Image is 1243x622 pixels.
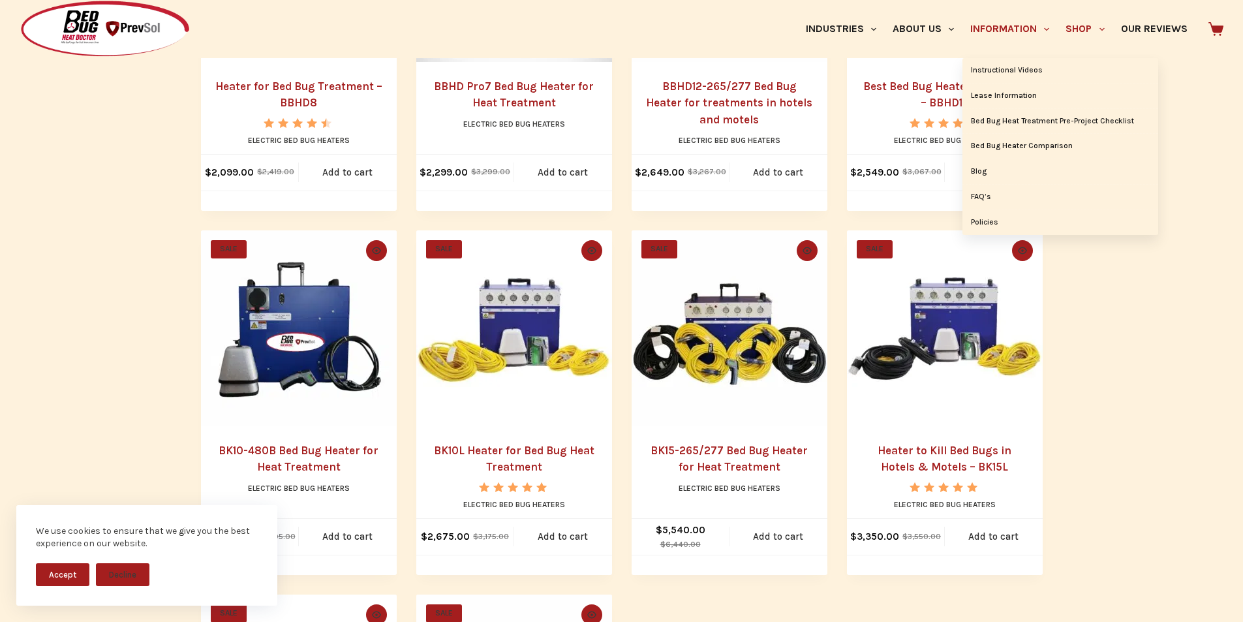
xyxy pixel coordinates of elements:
a: Add to cart: “Heater for Bed Bug Treatment - BBHD8” [299,155,397,191]
div: Rated 5.00 out of 5 [910,118,979,128]
span: $ [902,532,908,541]
a: Add to cart: “BK15-265/277 Bed Bug Heater for Heat Treatment” [729,519,827,555]
a: Add to cart: “BBHD Pro7 Bed Bug Heater for Heat Treatment” [514,155,612,191]
span: Rated out of 5 [910,118,979,158]
bdi: 2,299.00 [420,166,468,178]
a: BK15-265/277 Bed Bug Heater for Heat Treatment [632,230,827,426]
bdi: 2,419.00 [257,167,294,176]
a: BK10-480B Bed Bug Heater for Heat Treatment [219,444,378,474]
a: BK10L Heater for Bed Bug Heat Treatment [434,444,594,474]
button: Quick view toggle [581,240,602,261]
bdi: 3,067.00 [902,167,942,176]
a: Electric Bed Bug Heaters [463,119,565,129]
span: $ [205,166,211,178]
bdi: 5,540.00 [656,524,705,536]
span: Rated out of 5 [264,118,326,158]
div: Rated 5.00 out of 5 [910,482,979,492]
bdi: 2,099.00 [205,166,254,178]
a: Electric Bed Bug Heaters [248,136,350,145]
a: Electric Bed Bug Heaters [894,136,996,145]
a: BK10-480B Bed Bug Heater for Heat Treatment [201,230,397,426]
button: Quick view toggle [1012,240,1033,261]
a: Add to cart: “BBHD12-265/277 Bed Bug Heater for treatments in hotels and motels” [729,155,827,191]
a: Add to cart: “BK10L Heater for Bed Bug Heat Treatment” [514,519,612,555]
bdi: 2,649.00 [635,166,684,178]
a: BBHD12-265/277 Bed Bug Heater for treatments in hotels and motels [646,80,812,126]
a: Electric Bed Bug Heaters [248,484,350,493]
button: Quick view toggle [366,240,387,261]
bdi: 3,175.00 [473,532,509,541]
a: Electric Bed Bug Heaters [894,500,996,509]
div: Rated 4.50 out of 5 [264,118,333,128]
span: Rated out of 5 [910,482,979,522]
span: SALE [641,240,677,258]
button: Decline [96,563,149,586]
span: $ [257,167,262,176]
a: BK10L Heater for Bed Bug Heat Treatment [416,230,612,426]
a: Instructional Videos [962,58,1158,83]
a: FAQ’s [962,185,1158,210]
span: $ [473,532,478,541]
a: Lease Information [962,84,1158,108]
button: Accept [36,563,89,586]
a: Electric Bed Bug Heaters [679,484,780,493]
span: $ [420,166,426,178]
bdi: 3,550.00 [902,532,941,541]
span: $ [471,167,476,176]
span: $ [902,167,908,176]
a: Best Bed Bug Heater for Hotels – BBHD12 [863,80,1026,110]
a: Bed Bug Heat Treatment Pre-Project Checklist [962,109,1158,134]
button: Open LiveChat chat widget [10,5,50,44]
a: Heater for Bed Bug Treatment – BBHD8 [215,80,382,110]
a: Heater to Kill Bed Bugs in Hotels & Motels - BK15L [847,230,1043,426]
span: $ [421,531,427,542]
a: Add to cart: “BK10-480B Bed Bug Heater for Heat Treatment” [299,519,397,555]
a: Blog [962,159,1158,184]
span: $ [660,540,666,549]
a: BBHD Pro7 Bed Bug Heater for Heat Treatment [434,80,594,110]
bdi: 3,350.00 [850,531,899,542]
a: BK15-265/277 Bed Bug Heater for Heat Treatment [651,444,808,474]
bdi: 2,549.00 [850,166,899,178]
span: SALE [426,240,462,258]
a: Add to cart: “Heater to Kill Bed Bugs in Hotels & Motels - BK15L” [945,519,1043,555]
span: SALE [211,240,247,258]
bdi: 3,299.00 [471,167,510,176]
button: Quick view toggle [797,240,818,261]
span: $ [656,524,662,536]
span: $ [850,531,857,542]
bdi: 6,440.00 [660,540,701,549]
a: Electric Bed Bug Heaters [463,500,565,509]
span: $ [688,167,693,176]
bdi: 3,267.00 [688,167,726,176]
div: Rated 5.00 out of 5 [479,482,549,492]
div: We use cookies to ensure that we give you the best experience on our website. [36,525,258,550]
a: Electric Bed Bug Heaters [679,136,780,145]
a: Add to cart: “Best Bed Bug Heater for Hotels - BBHD12” [945,155,1043,191]
span: Rated out of 5 [479,482,549,522]
span: SALE [857,240,893,258]
a: Bed Bug Heater Comparison [962,134,1158,159]
a: Heater to Kill Bed Bugs in Hotels & Motels – BK15L [878,444,1011,474]
a: Policies [962,210,1158,235]
span: $ [635,166,641,178]
span: $ [850,166,857,178]
bdi: 2,675.00 [421,531,470,542]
